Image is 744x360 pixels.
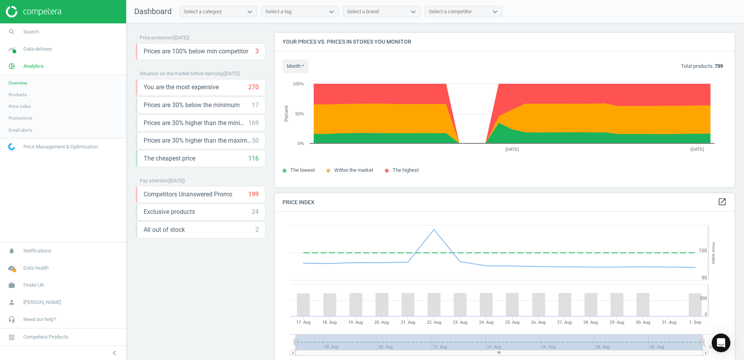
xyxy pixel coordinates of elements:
span: ( [DATE] ) [168,178,185,184]
div: Select a tag [265,8,291,15]
text: 0 [705,312,707,317]
span: Pay attention [140,178,168,184]
button: month [283,59,309,73]
text: 90 [702,275,707,281]
text: 500 [700,296,707,301]
span: Products [9,92,27,98]
span: Need our help? [23,316,56,323]
text: 100 [699,248,707,253]
span: Situation on the market before repricing [140,71,223,76]
tspan: 20. Aug [374,320,389,325]
tspan: 27. Aug [557,320,572,325]
span: Price protection [140,35,173,41]
text: 100% [293,81,304,86]
a: open_in_new [718,197,727,207]
i: notifications [4,244,19,258]
tspan: 29. Aug [610,320,624,325]
tspan: Percent [284,105,289,122]
span: Search [23,28,39,35]
span: Notifications [23,247,51,254]
div: Select a competitor [429,8,472,15]
tspan: 23. Aug [453,320,467,325]
tspan: 26. Aug [531,320,546,325]
span: Dashboard [134,7,172,16]
img: wGWNvw8QSZomAAAAABJRU5ErkJggg== [8,143,15,150]
div: 50 [252,136,259,145]
i: chevron_left [110,348,119,358]
i: open_in_new [718,197,727,206]
i: search [4,25,19,39]
tspan: Price Index [711,242,716,264]
div: 3 [255,47,259,56]
span: Findel UK [23,282,44,289]
span: You are the most expensive [144,83,219,92]
span: Promotions [9,115,32,121]
span: Prices are 30% higher than the maximal [144,136,252,145]
span: The highest [393,167,419,173]
text: 50% [295,111,304,116]
div: 17 [252,101,259,109]
button: chevron_left [105,348,124,358]
tspan: 30. Aug [636,320,650,325]
tspan: 21. Aug [401,320,415,325]
div: 116 [248,154,259,163]
span: Prices are 30% below the minimum [144,101,240,109]
i: headset_mic [4,312,19,327]
img: ajHJNr6hYgQAAAAASUVORK5CYII= [6,6,61,18]
span: Competitors Unanswered Promo [144,190,232,199]
div: Select a category [184,8,222,15]
div: 2 [255,226,259,234]
span: Data delivery [23,46,52,53]
i: cloud_done [4,261,19,275]
i: work [4,278,19,293]
div: 270 [248,83,259,92]
div: Open Intercom Messenger [712,334,730,352]
span: Email alerts [9,127,32,133]
span: Overview [9,80,27,86]
tspan: 31. Aug [662,320,676,325]
span: ( [DATE] ) [173,35,190,41]
tspan: 28. Aug [583,320,598,325]
h4: Price Index [275,193,735,212]
span: All out of stock [144,226,185,234]
span: Exclusive products [144,208,195,216]
span: Within the market [334,167,373,173]
span: The cheapest price [144,154,195,163]
tspan: [DATE] [505,147,519,152]
tspan: 1. Sep [704,344,716,349]
i: person [4,295,19,310]
tspan: 17. Aug [296,320,311,325]
span: Prices are 30% higher than the minimum [144,119,248,127]
i: timeline [4,42,19,56]
tspan: 19. Aug [348,320,363,325]
tspan: [DATE] [690,147,704,152]
i: pie_chart_outlined [4,59,19,74]
tspan: 1. Sep [689,320,701,325]
p: Total products: [681,63,723,70]
div: 24 [252,208,259,216]
span: ( [DATE] ) [223,71,240,76]
span: Price Management & Optimization [23,143,98,150]
span: The lowest [290,167,315,173]
span: Prices are 100% below min competitor [144,47,248,56]
span: Data health [23,265,49,272]
span: [PERSON_NAME] [23,299,61,306]
span: Analytics [23,63,44,70]
text: 0% [298,141,304,146]
tspan: 24. Aug [479,320,493,325]
tspan: 18. Aug [322,320,337,325]
b: 739 [715,63,723,69]
tspan: 22. Aug [427,320,441,325]
span: Price index [9,103,31,109]
h4: Your prices vs. prices in stores you monitor [275,33,735,51]
tspan: 25. Aug [505,320,519,325]
span: Competera Products [23,334,68,341]
div: 169 [248,119,259,127]
div: 199 [248,190,259,199]
div: Select a brand [347,8,379,15]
